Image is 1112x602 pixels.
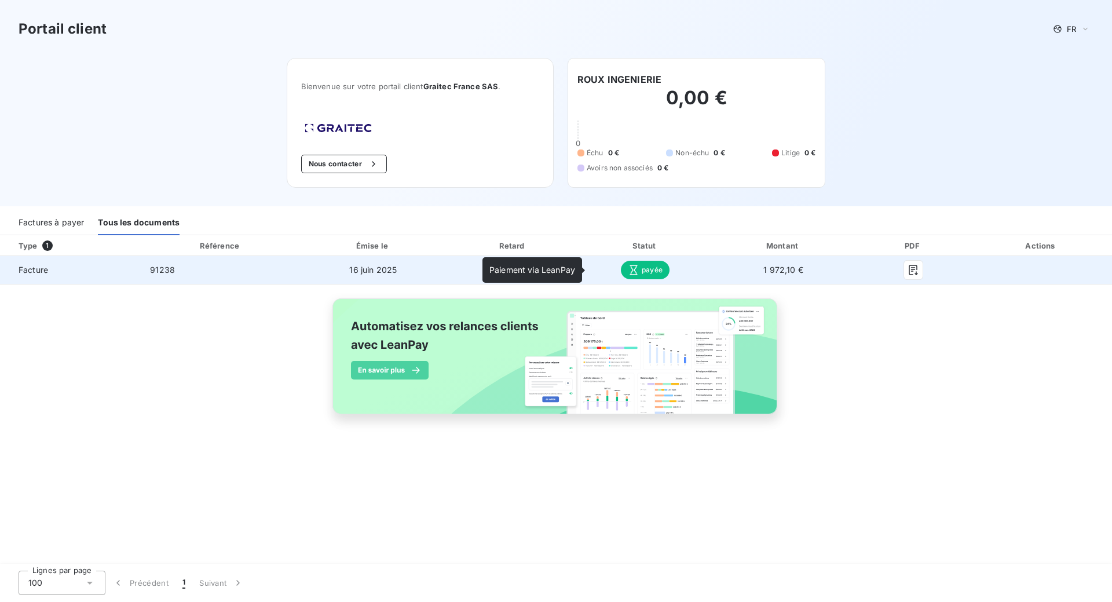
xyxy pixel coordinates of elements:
button: Nous contacter [301,155,387,173]
span: 100 [28,577,42,589]
div: Type [12,240,138,251]
span: Bienvenue sur votre portail client . [301,82,539,91]
span: 1 [182,577,185,589]
img: banner [322,291,790,434]
div: Factures à payer [19,211,84,235]
span: Échu [587,148,603,158]
h6: ROUX INGENIERIE [577,72,661,86]
div: Émise le [303,240,444,251]
span: 1 972,10 € [763,265,803,275]
span: 0 [576,138,580,148]
span: Facture [9,264,131,276]
h3: Portail client [19,19,107,39]
span: Avoirs non associés [587,163,653,173]
span: payée [621,261,670,279]
span: FR [1067,24,1076,34]
h2: 0,00 € [577,86,815,121]
span: 0 € [714,148,725,158]
div: Retard [448,240,577,251]
img: Company logo [301,120,375,136]
div: Montant [713,240,854,251]
button: Suivant [192,571,251,595]
span: Litige [781,148,800,158]
span: 91238 [150,265,175,275]
div: PDF [858,240,968,251]
div: Statut [582,240,708,251]
span: Paiement via LeanPay [489,265,575,275]
span: 0 € [608,148,619,158]
span: 0 € [657,163,668,173]
span: Graitec France SAS [423,82,499,91]
div: Référence [200,241,239,250]
button: Précédent [105,571,175,595]
span: 1 [42,240,53,251]
span: 16 juin 2025 [349,265,397,275]
span: Non-échu [675,148,709,158]
div: Tous les documents [98,211,180,235]
span: 0 € [804,148,815,158]
button: 1 [175,571,192,595]
div: Actions [973,240,1110,251]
